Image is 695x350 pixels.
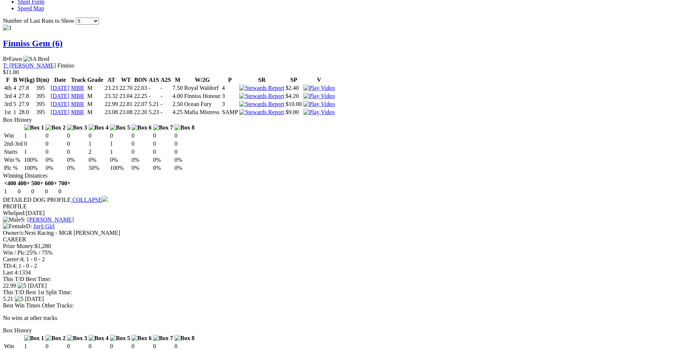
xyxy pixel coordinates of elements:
img: Box 1 [24,124,44,131]
td: 1st [4,109,12,116]
img: Box 4 [89,124,109,131]
th: Grade [87,76,104,84]
td: 22.03 [134,84,148,92]
span: Best Win Times Other Tracks: [3,302,74,309]
td: 0 [110,343,130,350]
div: CAREER [3,236,692,243]
td: 22.70 [119,84,133,92]
a: View replay [303,93,335,99]
td: 23.23 [104,84,118,92]
img: Play Video [303,109,335,116]
th: BON [134,76,148,84]
a: COLLAPSE [71,197,108,203]
td: 0% [153,164,174,172]
td: 0 [131,132,152,139]
td: 0 [174,132,195,139]
th: 500+ [31,180,44,187]
img: Box 7 [153,335,173,342]
th: A2S [160,76,171,84]
span: TD: [3,263,12,269]
img: Box 4 [89,335,109,342]
td: 0 [45,132,66,139]
td: 4 [222,84,239,92]
td: 0 [24,140,45,147]
span: B Fawn [3,56,22,62]
span: [DATE] [28,282,47,289]
td: 0 [88,132,109,139]
th: WT [119,76,133,84]
span: This T/D Best Time: [3,276,51,282]
td: 0 [110,132,130,139]
td: 1 [4,188,16,195]
td: 0 [153,140,174,147]
div: 4; 1 - 0 - 2 [3,263,692,269]
img: Box 8 [174,124,195,131]
img: Box 5 [110,124,130,131]
span: Owner/s: [3,230,25,236]
img: Female [3,223,26,230]
span: Finniss [58,62,74,69]
img: Box 7 [153,124,173,131]
td: 4th [4,84,12,92]
td: 0 [67,148,88,156]
td: 0 [45,140,66,147]
img: Box 8 [174,335,195,342]
td: 0% [88,156,109,164]
td: Win % [4,156,23,164]
td: - [160,92,171,100]
td: 1 [24,148,45,156]
a: View replay [303,101,335,107]
td: 0 [131,148,152,156]
td: M [87,101,104,108]
td: 0 [45,148,66,156]
td: 1 [24,343,45,350]
td: M [87,109,104,116]
span: Last 4: [3,269,19,276]
span: • [7,56,9,62]
td: Ocean Fury [184,101,221,108]
td: $2.40 [285,84,302,92]
td: $10.00 [285,101,302,108]
td: 0 [174,343,195,350]
td: 2 [88,148,109,156]
th: 700+ [58,180,71,187]
th: W(kg) [18,76,35,84]
div: PROFILE [3,203,692,210]
td: 0 [174,148,195,156]
img: 1 [3,25,12,31]
td: 7.50 [172,84,183,92]
td: 2nd-3rd [4,140,23,147]
td: Mafia Mistress [184,109,221,116]
img: Play Video [303,101,335,107]
td: 0 [31,188,44,195]
td: $4.20 [285,92,302,100]
td: 0% [131,164,152,172]
td: 23.08 [104,109,118,116]
td: 3 [222,92,239,100]
span: D: [3,223,32,229]
img: Box 3 [67,124,87,131]
img: Box 2 [45,124,66,131]
td: Plc % [4,164,23,172]
th: 400+ [17,180,30,187]
td: 22.20 [134,109,148,116]
th: SP [285,76,302,84]
th: B [13,76,18,84]
td: 0 [153,132,174,139]
td: $9.00 [285,109,302,116]
img: Stewards Report [239,109,284,116]
td: M [87,84,104,92]
td: 27.9 [18,101,35,108]
td: 0 [67,140,88,147]
img: Box 2 [45,335,66,342]
td: 0 [17,188,30,195]
a: [DATE] [51,109,70,115]
td: 27.8 [18,84,35,92]
img: Stewards Report [239,101,284,107]
td: Finniss Honour [184,92,221,100]
a: [DATE] [51,101,70,107]
td: 0% [45,164,66,172]
a: View replay [303,85,335,91]
td: 22.99 [104,101,118,108]
span: This T/D Best 1st Split Time: [3,289,72,295]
